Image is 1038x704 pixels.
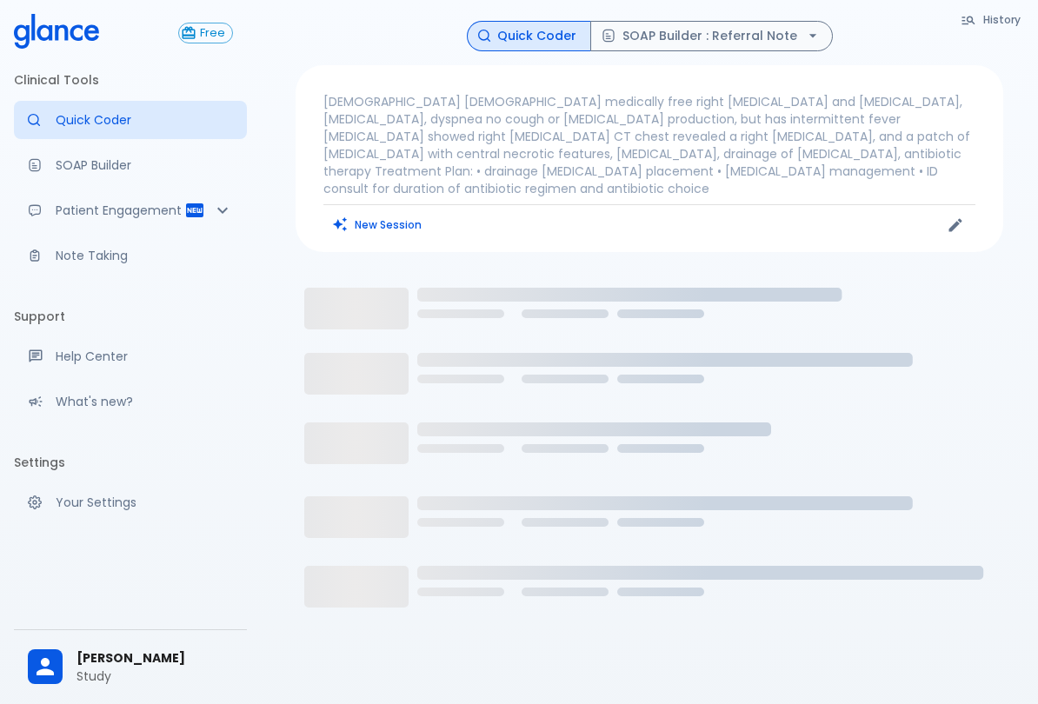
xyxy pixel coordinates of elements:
li: Settings [14,442,247,483]
button: Edit [942,212,968,238]
a: Manage your settings [14,483,247,521]
a: Click to view or change your subscription [178,23,247,43]
button: Clears all inputs and results. [323,212,432,237]
button: Free [178,23,233,43]
button: Quick Coder [467,21,591,51]
p: SOAP Builder [56,156,233,174]
a: Advanced note-taking [14,236,247,275]
button: History [952,7,1031,32]
a: Get help from our support team [14,337,247,375]
div: Recent updates and feature releases [14,382,247,421]
li: Clinical Tools [14,59,247,101]
a: Docugen: Compose a clinical documentation in seconds [14,146,247,184]
p: What's new? [56,393,233,410]
span: Free [193,27,232,40]
div: Patient Reports & Referrals [14,191,247,229]
p: Quick Coder [56,111,233,129]
p: Help Center [56,348,233,365]
li: Support [14,296,247,337]
span: [PERSON_NAME] [77,649,233,667]
p: [DEMOGRAPHIC_DATA] [DEMOGRAPHIC_DATA] medically free right [MEDICAL_DATA] and [MEDICAL_DATA], [ME... [323,93,975,197]
button: SOAP Builder : Referral Note [590,21,833,51]
p: Your Settings [56,494,233,511]
p: Patient Engagement [56,202,184,219]
div: [PERSON_NAME]Study [14,637,247,697]
p: Note Taking [56,247,233,264]
p: Study [77,667,233,685]
a: Moramiz: Find ICD10AM codes instantly [14,101,247,139]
